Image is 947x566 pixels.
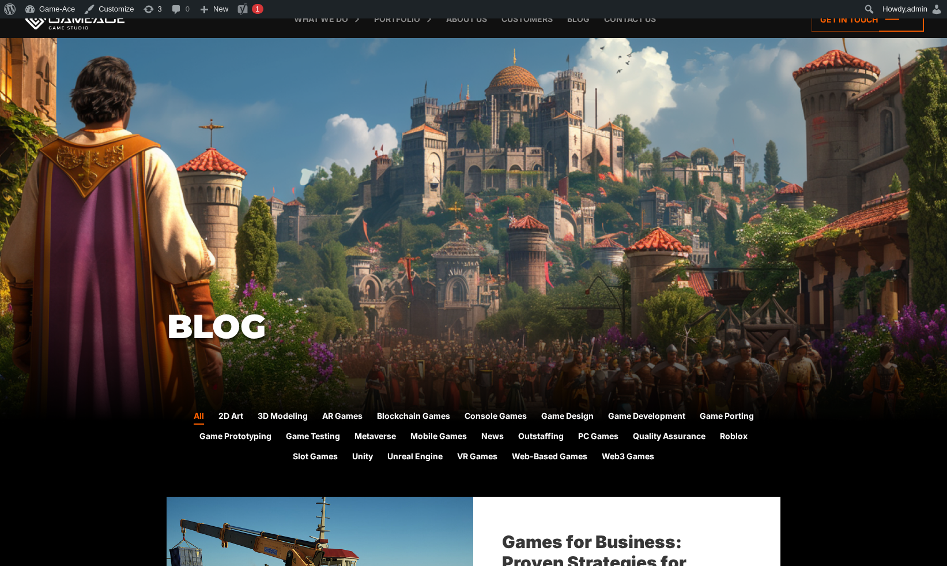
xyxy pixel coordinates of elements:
a: News [481,430,504,445]
a: Unity [352,450,373,465]
a: Web-Based Games [512,450,587,465]
span: 1 [255,5,259,13]
a: 2D Art [218,410,243,425]
a: Outstaffing [518,430,564,445]
a: Unreal Engine [387,450,443,465]
h1: Blog [167,308,781,344]
a: Game Prototyping [199,430,271,445]
a: Console Games [465,410,527,425]
a: All [194,410,204,425]
a: Game Testing [286,430,340,445]
a: Game Porting [700,410,754,425]
a: VR Games [457,450,497,465]
a: Game Development [608,410,685,425]
a: Blockchain Games [377,410,450,425]
a: Metaverse [354,430,396,445]
a: Get in touch [812,7,924,32]
a: Quality Assurance [633,430,705,445]
a: Game Design [541,410,594,425]
a: Roblox [720,430,748,445]
span: admin [907,5,927,13]
a: 3D Modeling [258,410,308,425]
a: PC Games [578,430,618,445]
a: Web3 Games [602,450,654,465]
a: Slot Games [293,450,338,465]
a: AR Games [322,410,363,425]
a: Mobile Games [410,430,467,445]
